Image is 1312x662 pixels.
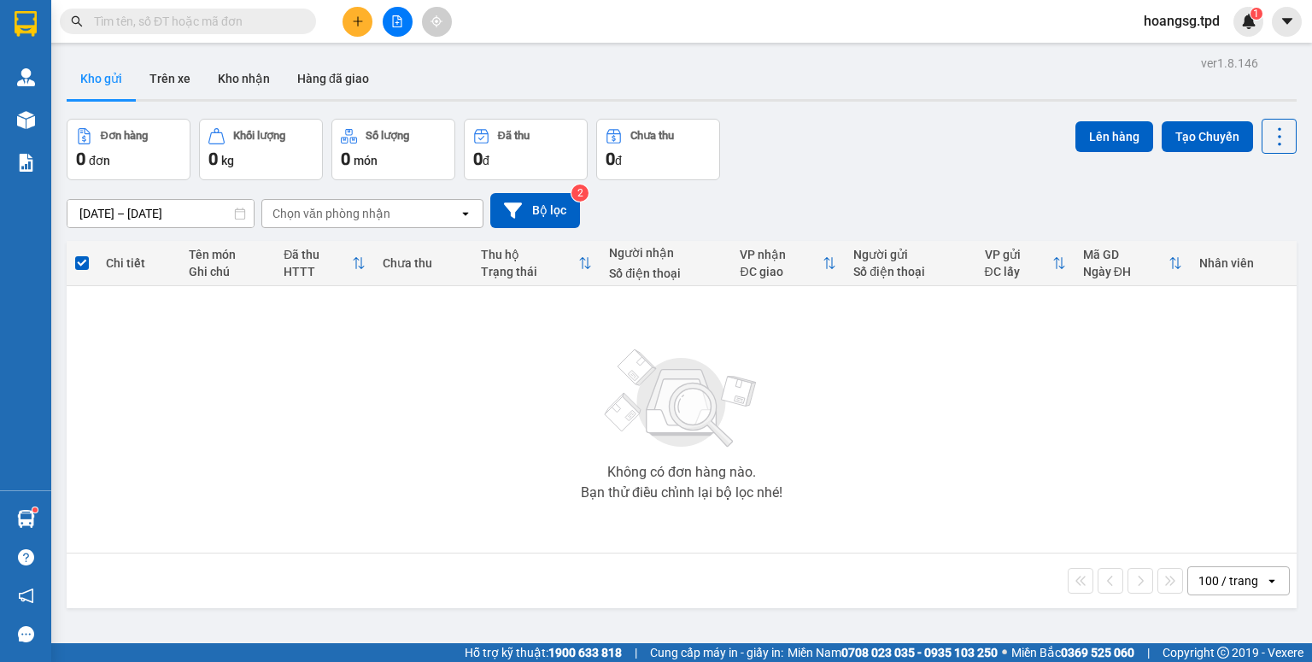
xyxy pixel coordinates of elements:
span: đơn [89,154,110,167]
th: Toggle SortBy [472,241,601,286]
span: 1 [1253,8,1259,20]
span: 0 [341,149,350,169]
div: Khối lượng [233,130,285,142]
sup: 1 [1250,8,1262,20]
span: hoangsg.tpd [1130,10,1233,32]
div: Trạng thái [481,265,579,278]
button: file-add [383,7,413,37]
span: Hỗ trợ kỹ thuật: [465,643,622,662]
div: Mã GD [1083,248,1168,261]
div: Tên món [189,248,266,261]
button: Lên hàng [1075,121,1153,152]
div: Chưa thu [630,130,674,142]
span: message [18,626,34,642]
img: logo-vxr [15,11,37,37]
div: VP nhận [740,248,823,261]
div: Chi tiết [106,256,172,270]
strong: 0369 525 060 [1061,646,1134,659]
div: Không có đơn hàng nào. [607,466,756,479]
button: caret-down [1272,7,1302,37]
img: warehouse-icon [17,68,35,86]
span: plus [352,15,364,27]
button: Số lượng0món [331,119,455,180]
span: 0 [208,149,218,169]
button: Kho gửi [67,58,136,99]
button: aim [422,7,452,37]
div: Đã thu [498,130,530,142]
span: notification [18,588,34,604]
div: VP gửi [985,248,1052,261]
div: 100 / trang [1198,572,1258,589]
span: 0 [76,149,85,169]
span: question-circle [18,549,34,565]
div: Đơn hàng [101,130,148,142]
span: Miền Bắc [1011,643,1134,662]
div: Số điện thoại [853,265,967,278]
div: Nhân viên [1199,256,1288,270]
sup: 1 [32,507,38,513]
button: Khối lượng0kg [199,119,323,180]
button: Tạo Chuyến [1162,121,1253,152]
div: ver 1.8.146 [1201,54,1258,73]
span: | [1147,643,1150,662]
button: Kho nhận [204,58,284,99]
img: warehouse-icon [17,111,35,129]
img: warehouse-icon [17,510,35,528]
button: Đơn hàng0đơn [67,119,190,180]
div: Người gửi [853,248,967,261]
span: Cung cấp máy in - giấy in: [650,643,783,662]
div: Bạn thử điều chỉnh lại bộ lọc nhé! [581,486,782,500]
span: 0 [606,149,615,169]
span: copyright [1217,647,1229,659]
span: món [354,154,378,167]
input: Select a date range. [67,200,254,227]
div: Đã thu [284,248,351,261]
div: Ngày ĐH [1083,265,1168,278]
button: Chưa thu0đ [596,119,720,180]
button: Đã thu0đ [464,119,588,180]
button: plus [343,7,372,37]
div: Ghi chú [189,265,266,278]
div: ĐC giao [740,265,823,278]
span: ⚪️ [1002,649,1007,656]
strong: 1900 633 818 [548,646,622,659]
svg: open [1265,574,1279,588]
span: aim [430,15,442,27]
img: solution-icon [17,154,35,172]
span: đ [615,154,622,167]
span: Miền Nam [788,643,998,662]
th: Toggle SortBy [1075,241,1191,286]
strong: 0708 023 035 - 0935 103 250 [841,646,998,659]
span: caret-down [1280,14,1295,29]
span: đ [483,154,489,167]
th: Toggle SortBy [976,241,1075,286]
div: Thu hộ [481,248,579,261]
div: HTTT [284,265,351,278]
span: search [71,15,83,27]
sup: 2 [571,185,589,202]
th: Toggle SortBy [731,241,845,286]
div: Người nhận [609,246,723,260]
input: Tìm tên, số ĐT hoặc mã đơn [94,12,296,31]
div: Số lượng [366,130,409,142]
button: Bộ lọc [490,193,580,228]
img: icon-new-feature [1241,14,1256,29]
div: Số điện thoại [609,267,723,280]
th: Toggle SortBy [275,241,373,286]
div: ĐC lấy [985,265,1052,278]
div: Chọn văn phòng nhận [272,205,390,222]
svg: open [459,207,472,220]
button: Hàng đã giao [284,58,383,99]
button: Trên xe [136,58,204,99]
span: | [635,643,637,662]
span: 0 [473,149,483,169]
div: Chưa thu [383,256,464,270]
span: kg [221,154,234,167]
img: svg+xml;base64,PHN2ZyBjbGFzcz0ibGlzdC1wbHVnX19zdmciIHhtbG5zPSJodHRwOi8vd3d3LnczLm9yZy8yMDAwL3N2Zy... [596,339,767,459]
span: file-add [391,15,403,27]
